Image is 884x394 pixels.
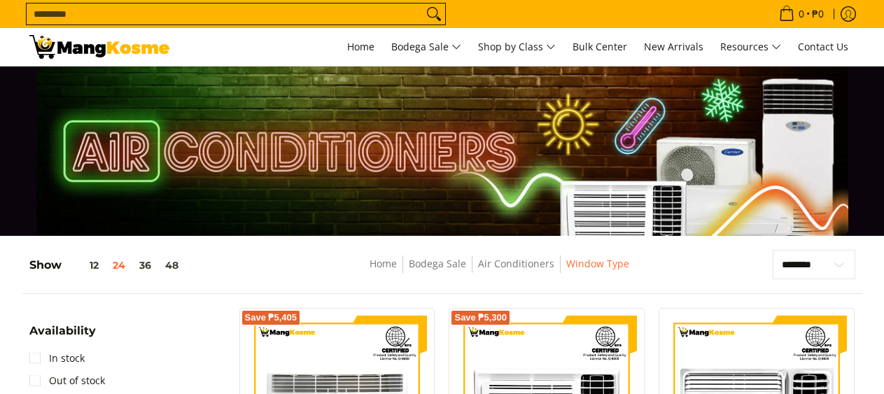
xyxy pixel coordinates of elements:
[106,260,132,271] button: 24
[384,28,468,66] a: Bodega Sale
[391,38,461,56] span: Bodega Sale
[29,35,169,59] img: Bodega Sale Aircon l Mang Kosme: Home Appliances Warehouse Sale Window Type
[566,255,629,273] span: Window Type
[566,28,634,66] a: Bulk Center
[471,28,563,66] a: Shop by Class
[340,28,381,66] a: Home
[183,28,855,66] nav: Main Menu
[798,40,848,53] span: Contact Us
[29,370,105,392] a: Out of stock
[797,9,806,19] span: 0
[644,40,703,53] span: New Arrivals
[775,6,828,22] span: •
[573,40,627,53] span: Bulk Center
[713,28,788,66] a: Resources
[637,28,710,66] a: New Arrivals
[478,257,554,270] a: Air Conditioners
[29,325,96,337] span: Availability
[29,325,96,347] summary: Open
[370,257,397,270] a: Home
[274,255,725,287] nav: Breadcrumbs
[62,260,106,271] button: 12
[791,28,855,66] a: Contact Us
[158,260,185,271] button: 48
[810,9,826,19] span: ₱0
[29,347,85,370] a: In stock
[409,257,466,270] a: Bodega Sale
[454,314,507,322] span: Save ₱5,300
[423,3,445,24] button: Search
[478,38,556,56] span: Shop by Class
[245,314,297,322] span: Save ₱5,405
[720,38,781,56] span: Resources
[347,40,374,53] span: Home
[29,258,185,272] h5: Show
[132,260,158,271] button: 36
